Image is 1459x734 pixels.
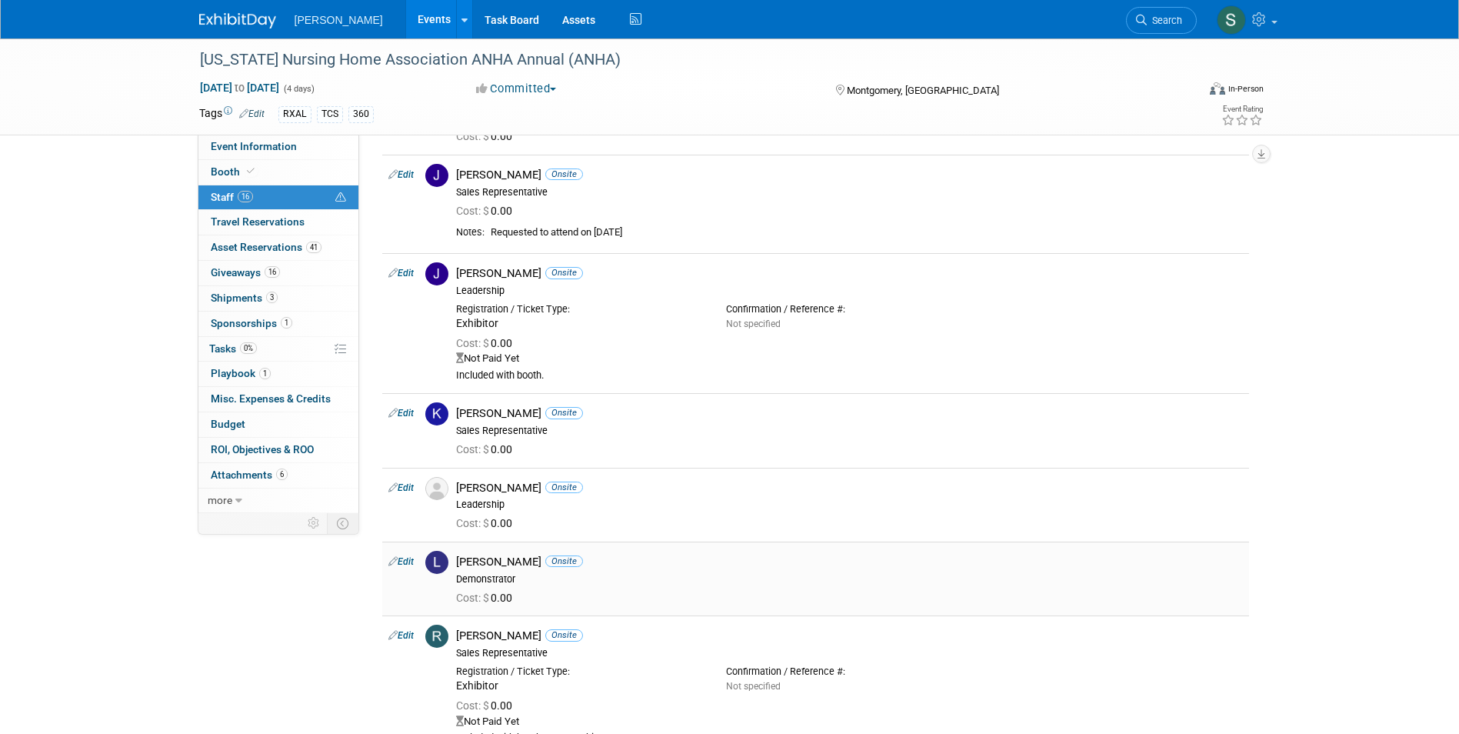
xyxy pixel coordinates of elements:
img: Format-Inperson.png [1210,82,1225,95]
span: Cost: $ [456,130,491,142]
a: Edit [388,482,414,493]
span: 0.00 [456,205,518,217]
span: Attachments [211,469,288,481]
span: to [232,82,247,94]
span: Search [1147,15,1182,26]
span: 1 [281,317,292,329]
span: Event Information [211,140,297,152]
span: Playbook [211,367,271,379]
span: 0.00 [456,699,518,712]
span: Cost: $ [456,205,491,217]
span: 1 [259,368,271,379]
div: Not Paid Yet [456,716,1243,729]
a: Shipments3 [198,286,358,311]
span: 0.00 [456,130,518,142]
a: Giveaways16 [198,261,358,285]
div: Leadership [456,499,1243,511]
span: 16 [238,191,253,202]
div: [PERSON_NAME] [456,266,1243,281]
span: Shipments [211,292,278,304]
span: Potential Scheduling Conflict -- at least one attendee is tagged in another overlapping event. [335,191,346,205]
td: Personalize Event Tab Strip [301,513,328,533]
span: Tasks [209,342,257,355]
span: Cost: $ [456,699,491,712]
a: Edit [239,108,265,119]
span: Giveaways [211,266,280,279]
div: Sales Representative [456,425,1243,437]
span: Travel Reservations [211,215,305,228]
button: Committed [471,81,562,97]
a: Budget [198,412,358,437]
img: L.jpg [425,551,448,574]
span: Not specified [726,681,781,692]
td: Toggle Event Tabs [327,513,358,533]
span: [PERSON_NAME] [295,14,383,26]
div: Leadership [456,285,1243,297]
span: Misc. Expenses & Credits [211,392,331,405]
a: Asset Reservations41 [198,235,358,260]
a: Edit [388,630,414,641]
span: Booth [211,165,258,178]
span: 3 [266,292,278,303]
span: ROI, Objectives & ROO [211,443,314,455]
div: Event Format [1106,80,1264,103]
a: Edit [388,408,414,419]
i: Booth reservation complete [247,167,255,175]
a: more [198,489,358,513]
a: Edit [388,169,414,180]
a: Travel Reservations [198,210,358,235]
div: Notes: [456,226,485,239]
img: K.jpg [425,402,448,425]
span: 0.00 [456,337,518,349]
img: R.jpg [425,625,448,648]
a: Edit [388,556,414,567]
a: Event Information [198,135,358,159]
span: [DATE] [DATE] [199,81,280,95]
div: 360 [348,106,374,122]
a: Staff16 [198,185,358,210]
div: Included with booth. [456,369,1243,382]
span: 0.00 [456,592,518,604]
div: [PERSON_NAME] [456,629,1243,643]
span: Staff [211,191,253,203]
a: Attachments6 [198,463,358,488]
span: Cost: $ [456,337,491,349]
div: [US_STATE] Nursing Home Association ANHA Annual (ANHA) [195,46,1174,74]
span: Onsite [545,482,583,493]
a: Edit [388,268,414,279]
div: Registration / Ticket Type: [456,666,703,678]
span: 0.00 [456,517,518,529]
a: ROI, Objectives & ROO [198,438,358,462]
span: Asset Reservations [211,241,321,253]
div: Requested to attend on [DATE] [491,226,1243,239]
div: Sales Representative [456,647,1243,659]
td: Tags [199,105,265,123]
span: Onsite [545,168,583,180]
span: 6 [276,469,288,480]
img: J.jpg [425,164,448,187]
span: 16 [265,266,280,278]
span: Not specified [726,319,781,329]
div: In-Person [1227,83,1264,95]
span: Montgomery, [GEOGRAPHIC_DATA] [847,85,999,96]
div: Not Paid Yet [456,352,1243,365]
div: Exhibitor [456,317,703,331]
img: J.jpg [425,262,448,285]
img: Associate-Profile-5.png [425,477,448,500]
div: [PERSON_NAME] [456,481,1243,495]
div: [PERSON_NAME] [456,168,1243,182]
div: Demonstrator [456,573,1243,586]
div: Exhibitor [456,679,703,693]
a: Tasks0% [198,337,358,362]
div: [PERSON_NAME] [456,555,1243,569]
a: Playbook1 [198,362,358,386]
a: Booth [198,160,358,185]
div: Registration / Ticket Type: [456,303,703,315]
a: Search [1126,7,1197,34]
img: Samia Goodwyn [1217,5,1246,35]
div: Event Rating [1221,105,1263,113]
div: Confirmation / Reference #: [726,303,973,315]
span: 41 [306,242,321,253]
div: Sales Representative [456,186,1243,199]
span: Onsite [545,267,583,279]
